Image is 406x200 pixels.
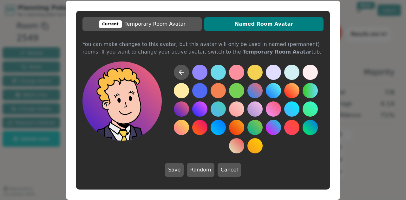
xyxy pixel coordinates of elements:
button: CurrentTemporary Room Avatar [82,17,202,31]
span: Named Room Avatar [207,20,320,28]
span: Temporary Room Avatar [86,20,199,28]
button: Named Room Avatar [204,17,324,31]
button: Random [187,163,214,177]
b: Temporary Room Avatar [243,49,311,55]
button: Cancel [218,163,241,177]
button: Save [165,163,184,177]
div: Current [99,20,122,28]
div: You can make changes to this avatar, but this avatar will only be used in named (permanent) rooms... [82,41,324,46]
